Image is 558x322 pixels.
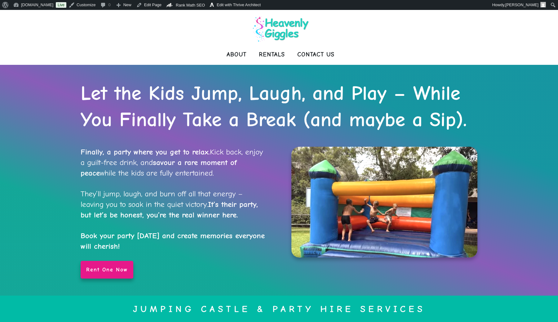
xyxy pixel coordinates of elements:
a: Rentals [259,48,285,61]
strong: Finally, a party where you get to relax. [81,147,210,156]
a: About [227,48,246,61]
p: They’ll jump, laugh, and burn off all that energy – leaving you to soak in the quiet victory. [81,189,267,252]
p: Kick back, enjoy a guilt-free drink, and while the kids are fully entertained. [81,147,267,178]
strong: Book your party [DATE] and create memories everyone will cherish! [81,231,265,251]
a: Contact Us [297,48,334,61]
a: Rent One Now [81,261,133,279]
strong: Let the Kids Jump, Laugh, and Play – While You Finally Take a Break (and maybe a Sip). [81,82,467,131]
a: Live [56,2,66,8]
span: [PERSON_NAME] [505,2,538,7]
strong: savour a rare moment of peace [81,158,237,177]
strong: Jumping Castle & Party Hire Services [133,304,425,315]
span: Rank Math SEO [176,3,205,7]
span: Rent One Now [86,266,128,273]
strong: It’s their party, but let’s be honest, you’re the real winner here. [81,200,258,219]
